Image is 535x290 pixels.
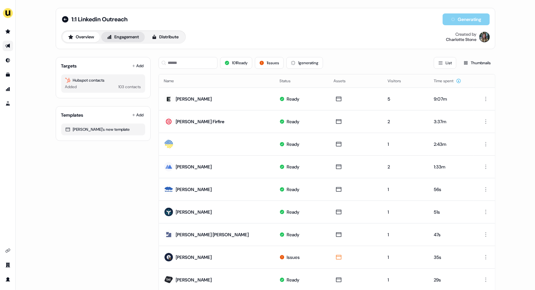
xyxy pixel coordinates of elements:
div: 1 [388,141,423,147]
div: [PERSON_NAME] [PERSON_NAME] [176,231,249,238]
div: Ready [287,96,299,102]
span: 1:1 Linkedin Outreach [72,15,128,23]
div: 1 [388,209,423,215]
div: Targets [61,63,77,69]
button: List [434,57,456,69]
button: 1issues [255,57,284,69]
div: 56s [434,186,468,193]
div: [PERSON_NAME] [176,164,212,170]
a: Go to profile [3,274,13,285]
div: Ready [287,209,299,215]
div: Ready [287,164,299,170]
img: Charlotte [479,32,490,42]
div: 2 [388,164,423,170]
div: 3:37m [434,118,468,125]
button: Name [164,75,182,87]
a: Go to team [3,260,13,270]
button: Distribute [146,32,184,42]
div: 35s [434,254,468,261]
div: Templates [61,112,84,118]
div: 9:07m [434,96,468,102]
div: 1 [388,186,423,193]
button: Status [279,75,298,87]
a: Go to templates [3,69,13,80]
div: Hubspot contacts [65,77,141,84]
div: 1 [388,231,423,238]
div: 1 [388,277,423,283]
button: Time spent [434,75,461,87]
div: [PERSON_NAME] Firfire [176,118,225,125]
button: Engagement [101,32,145,42]
button: Overview [63,32,100,42]
a: Go to attribution [3,84,13,94]
button: Thumbnails [459,57,495,69]
button: Add [131,110,145,120]
div: 29s [434,277,468,283]
div: 1:33m [434,164,468,170]
a: Go to prospects [3,26,13,37]
div: 2 [388,118,423,125]
div: [PERSON_NAME] [176,186,212,193]
button: 101Ready [220,57,252,69]
div: 2:43m [434,141,468,147]
div: [PERSON_NAME] [176,254,212,261]
div: Ready [287,231,299,238]
div: 47s [434,231,468,238]
div: Added [65,84,77,90]
button: 1generating [286,57,323,69]
div: Charlotte Stone [446,37,477,42]
div: Ready [287,186,299,193]
div: Ready [287,277,299,283]
button: Add [131,61,145,70]
div: 51s [434,209,468,215]
div: Created by [456,32,477,37]
a: Go to Inbound [3,55,13,66]
div: [PERSON_NAME] [176,96,212,102]
a: Go to integrations [3,245,13,256]
button: Visitors [388,75,409,87]
div: Issues [287,254,300,261]
div: 5 [388,96,423,102]
th: Assets [328,74,382,87]
div: 103 contacts [119,84,141,90]
a: Go to experiments [3,98,13,109]
a: Go to outbound experience [3,41,13,51]
div: [PERSON_NAME]'s new template [65,126,141,133]
div: Ready [287,141,299,147]
div: 1 [388,254,423,261]
div: [PERSON_NAME] [176,209,212,215]
div: Ready [287,118,299,125]
div: [PERSON_NAME] [176,277,212,283]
